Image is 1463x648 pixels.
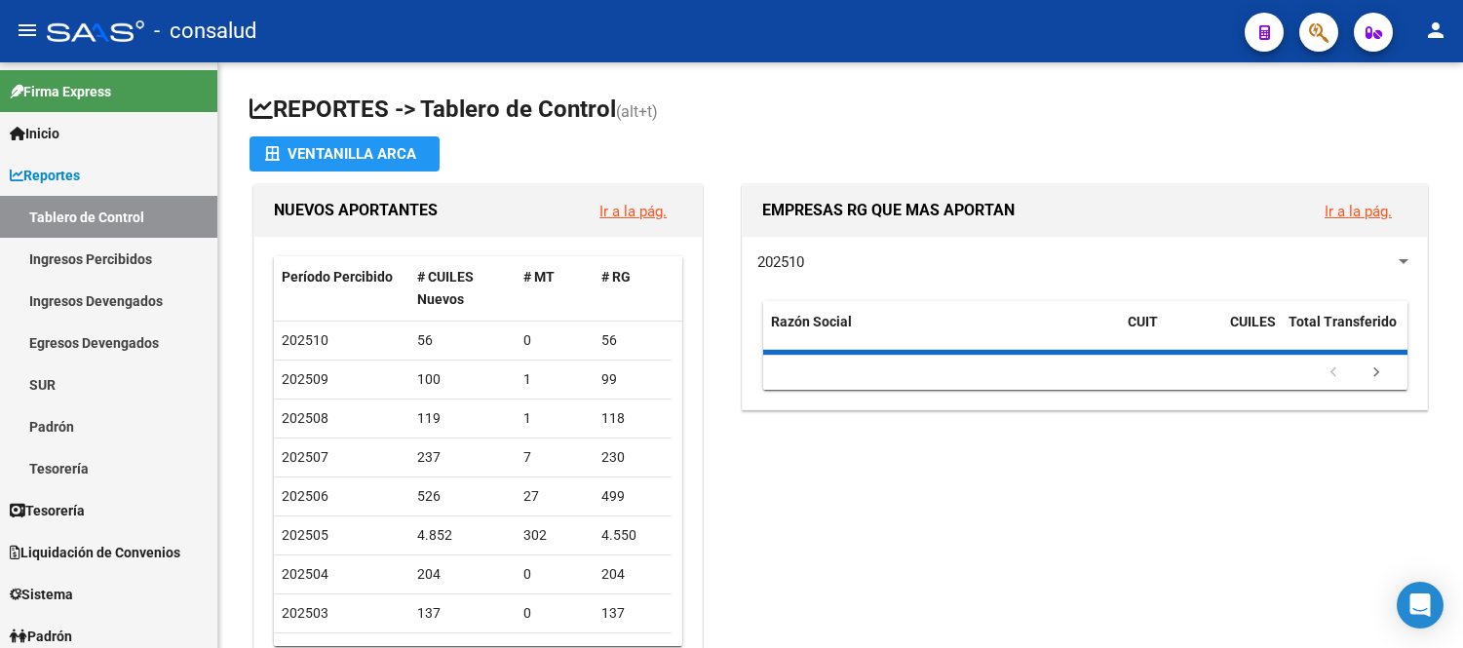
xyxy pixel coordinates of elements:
[16,19,39,42] mat-icon: menu
[523,563,586,586] div: 0
[282,605,328,621] span: 202503
[1289,314,1397,329] span: Total Transferido
[616,102,658,121] span: (alt+t)
[10,81,111,102] span: Firma Express
[1281,301,1417,365] datatable-header-cell: Total Transferido
[1222,301,1281,365] datatable-header-cell: CUILES
[1424,19,1447,42] mat-icon: person
[417,485,508,508] div: 526
[282,371,328,387] span: 202509
[1358,362,1395,384] a: go to next page
[762,201,1015,219] span: EMPRESAS RG QUE MAS APORTAN
[10,500,85,521] span: Tesorería
[523,329,586,352] div: 0
[523,485,586,508] div: 27
[601,602,664,625] div: 137
[10,123,59,144] span: Inicio
[10,626,72,647] span: Padrón
[282,566,328,582] span: 202504
[757,253,804,271] span: 202510
[599,203,667,220] a: Ir a la pág.
[282,527,328,543] span: 202505
[601,407,664,430] div: 118
[516,256,594,321] datatable-header-cell: # MT
[601,524,664,547] div: 4.550
[1325,203,1392,220] a: Ir a la pág.
[601,446,664,469] div: 230
[282,488,328,504] span: 202506
[771,314,852,329] span: Razón Social
[523,407,586,430] div: 1
[265,136,424,172] div: Ventanilla ARCA
[763,301,1120,365] datatable-header-cell: Razón Social
[250,94,1432,128] h1: REPORTES -> Tablero de Control
[523,269,555,285] span: # MT
[417,563,508,586] div: 204
[417,329,508,352] div: 56
[10,542,180,563] span: Liquidación de Convenios
[601,485,664,508] div: 499
[154,10,256,53] span: - consalud
[1230,314,1276,329] span: CUILES
[10,165,80,186] span: Reportes
[601,368,664,391] div: 99
[523,602,586,625] div: 0
[601,329,664,352] div: 56
[594,256,672,321] datatable-header-cell: # RG
[1315,362,1352,384] a: go to previous page
[250,136,440,172] button: Ventanilla ARCA
[417,368,508,391] div: 100
[417,524,508,547] div: 4.852
[409,256,516,321] datatable-header-cell: # CUILES Nuevos
[274,201,438,219] span: NUEVOS APORTANTES
[523,368,586,391] div: 1
[282,449,328,465] span: 202507
[584,193,682,229] button: Ir a la pág.
[601,269,631,285] span: # RG
[417,602,508,625] div: 137
[1397,582,1444,629] div: Open Intercom Messenger
[282,332,328,348] span: 202510
[417,407,508,430] div: 119
[523,446,586,469] div: 7
[417,269,474,307] span: # CUILES Nuevos
[10,584,73,605] span: Sistema
[282,269,393,285] span: Período Percibido
[601,563,664,586] div: 204
[1309,193,1407,229] button: Ir a la pág.
[282,410,328,426] span: 202508
[1120,301,1222,365] datatable-header-cell: CUIT
[1128,314,1158,329] span: CUIT
[274,256,409,321] datatable-header-cell: Período Percibido
[523,524,586,547] div: 302
[417,446,508,469] div: 237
